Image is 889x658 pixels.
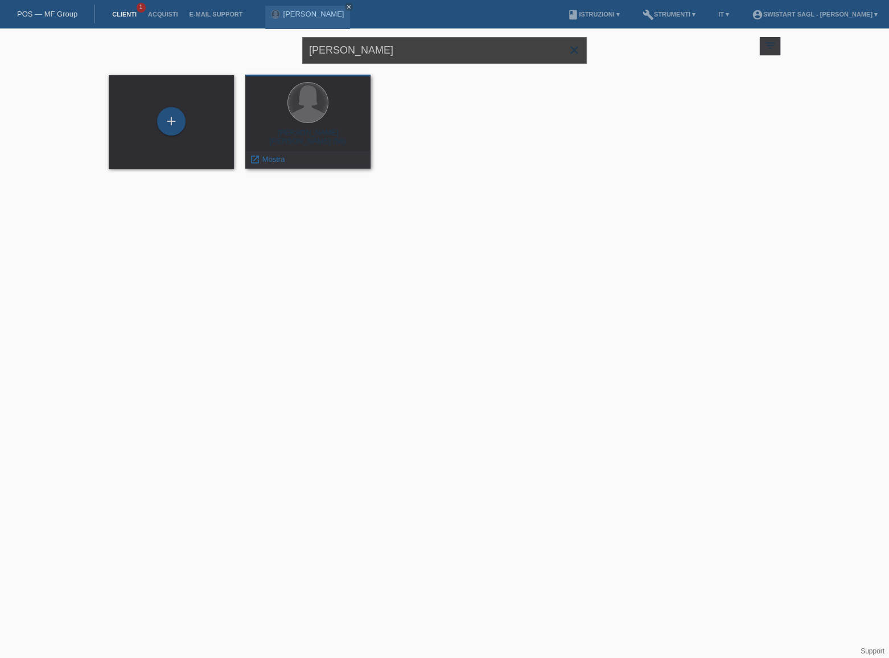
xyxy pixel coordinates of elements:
span: Mostra [262,155,285,164]
i: account_circle [752,9,763,21]
a: account_circleSwistart Sagl - [PERSON_NAME] ▾ [746,11,883,18]
i: close [346,4,352,10]
a: Clienti [106,11,142,18]
i: launch [250,154,260,165]
a: bookIstruzioni ▾ [562,11,625,18]
a: buildStrumenti ▾ [637,11,701,18]
i: book [567,9,579,21]
a: [PERSON_NAME] [283,10,344,18]
a: POS — MF Group [17,10,77,18]
input: Ricerca... [302,37,587,64]
a: Support [861,647,884,655]
i: filter_list [764,39,776,52]
a: close [345,3,353,11]
div: [PERSON_NAME] [PERSON_NAME] (58) [254,128,361,146]
a: IT ▾ [713,11,735,18]
a: E-mail Support [184,11,249,18]
a: launch Mostra [250,155,285,164]
i: build [643,9,654,21]
span: 1 [137,3,146,13]
div: Registrare cliente [158,112,185,131]
a: Acquisti [142,11,184,18]
i: close [567,43,581,57]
